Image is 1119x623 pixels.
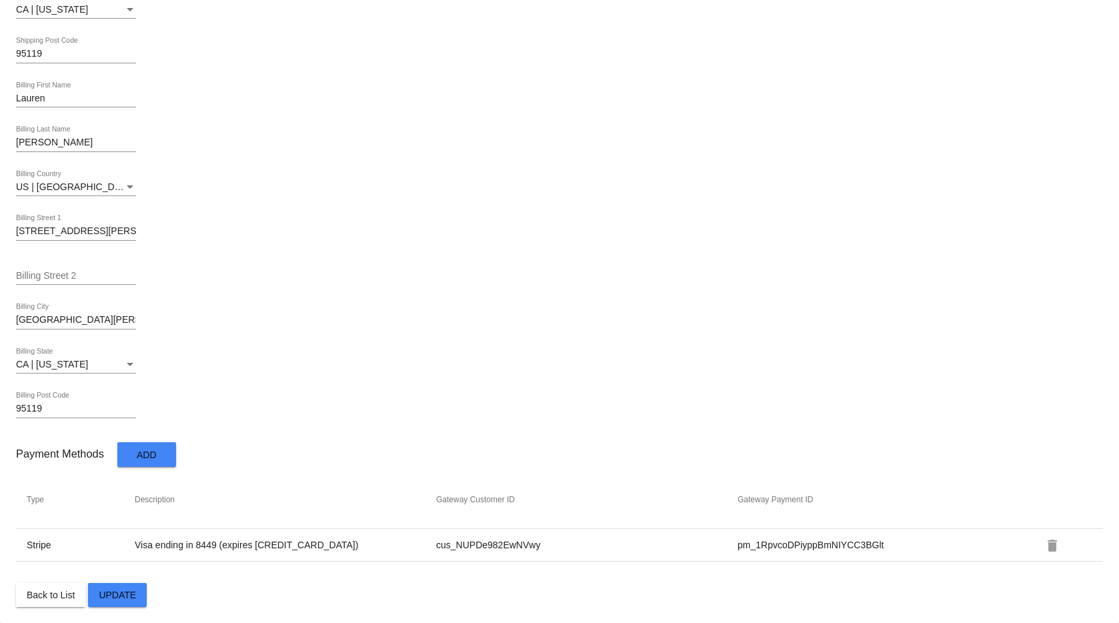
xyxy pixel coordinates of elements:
th: Gateway Customer ID [435,494,737,505]
span: US | [GEOGRAPHIC_DATA] [16,181,134,192]
th: Description [134,494,435,505]
td: cus_NUPDe982EwNVwy [435,539,737,551]
mat-select: Billing Country [16,182,136,193]
h3: Payment Methods [16,448,104,460]
input: Billing Street 1 [16,226,136,237]
mat-select: Billing State [16,360,136,370]
input: Billing Street 2 [16,271,136,281]
mat-select: Shipping State [16,5,136,15]
span: Add [137,450,157,460]
input: Billing Post Code [16,404,136,414]
span: CA | [US_STATE] [16,4,88,15]
th: Gateway Payment ID [737,494,1038,505]
button: Update [88,583,147,607]
button: Back to List [16,583,85,607]
th: Type [26,494,134,505]
span: Back to List [27,590,75,600]
span: Update [99,590,136,600]
button: Add [117,442,176,467]
td: Visa ending in 8449 (expires [CREDIT_CARD_DATA]) [134,539,435,551]
input: Shipping Post Code [16,49,136,59]
mat-icon: delete [1044,538,1060,554]
td: Stripe [26,539,134,551]
input: Billing First Name [16,93,136,104]
input: Billing City [16,315,136,326]
input: Billing Last Name [16,137,136,148]
span: CA | [US_STATE] [16,359,88,370]
td: pm_1RpvcoDPiyppBmNIYCC3BGlt [737,539,1038,551]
